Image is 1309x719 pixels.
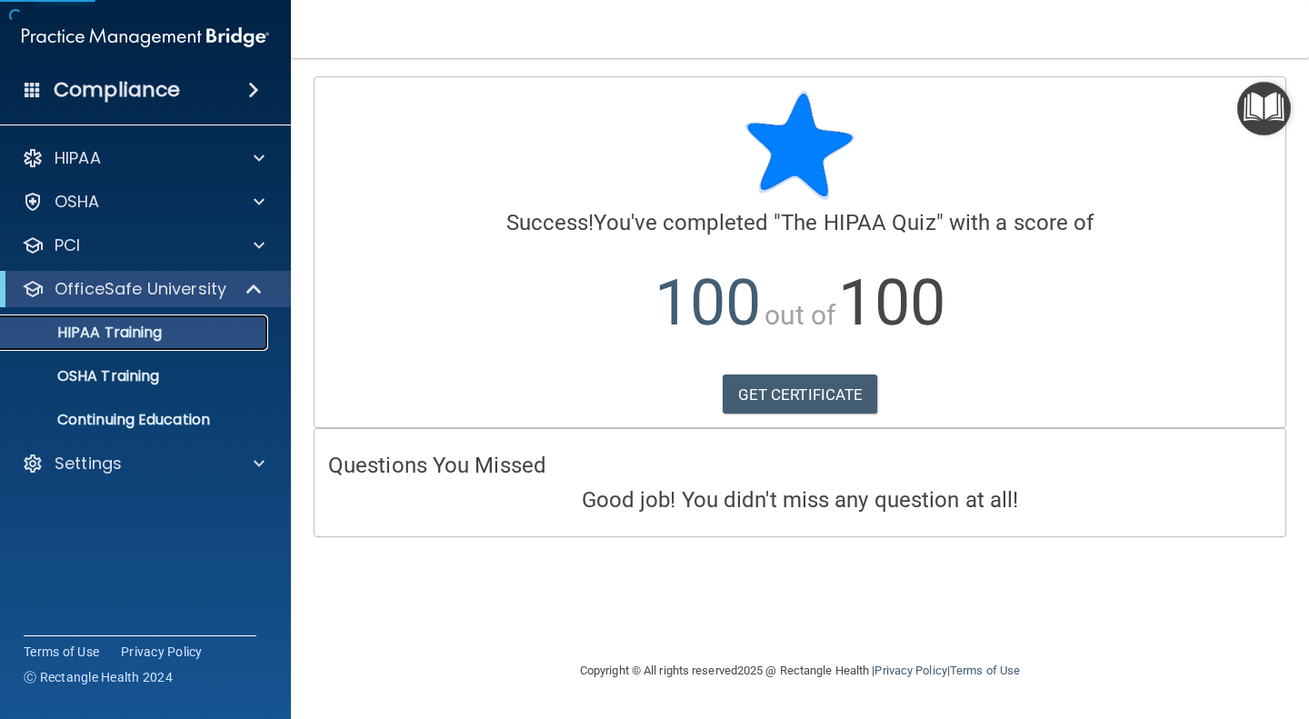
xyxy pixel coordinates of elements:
iframe: Drift Widget Chat Controller [1218,594,1287,663]
span: out of [764,299,836,331]
a: HIPAA [22,147,265,169]
a: PCI [22,235,265,256]
p: HIPAA Training [12,324,162,342]
span: Success! [506,210,595,235]
a: OSHA [22,191,265,213]
span: 100 [654,265,761,340]
h4: Good job! You didn't miss any question at all! [328,488,1272,512]
a: Terms of Use [24,643,99,661]
h4: You've completed " " with a score of [328,211,1272,235]
p: PCI [55,235,80,256]
h4: Compliance [54,77,180,103]
button: Open Resource Center [1237,82,1291,135]
span: The HIPAA Quiz [781,210,935,235]
span: Ⓒ Rectangle Health 2024 [24,668,173,686]
img: PMB logo [22,19,269,55]
span: 100 [838,265,944,340]
a: Privacy Policy [121,643,203,661]
div: Copyright © All rights reserved 2025 @ Rectangle Health | | [468,642,1132,700]
a: GET CERTIFICATE [723,374,878,414]
p: Settings [55,453,122,474]
a: OfficeSafe University [22,278,264,300]
p: HIPAA [55,147,101,169]
p: OSHA [55,191,100,213]
h4: Questions You Missed [328,454,1272,477]
p: OSHA Training [12,367,159,385]
p: Continuing Education [12,411,260,429]
a: Privacy Policy [874,664,946,677]
img: blue-star-rounded.9d042014.png [745,91,854,200]
p: OfficeSafe University [55,278,226,300]
a: Settings [22,453,265,474]
a: Terms of Use [950,664,1020,677]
